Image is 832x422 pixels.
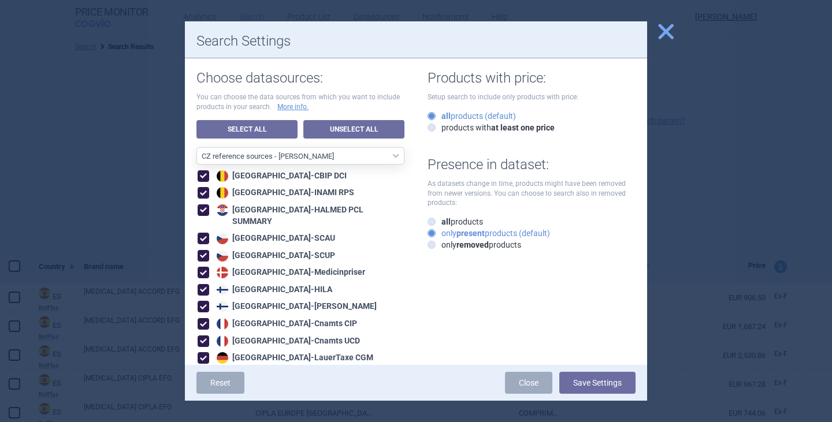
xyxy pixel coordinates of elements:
[456,240,489,249] strong: removed
[214,233,335,244] div: [GEOGRAPHIC_DATA] - SCAU
[505,372,552,394] a: Close
[428,92,636,102] p: Setup search to include only products with price:
[196,120,298,139] a: Select All
[277,102,309,112] a: More info.
[217,233,228,244] img: Czech Republic
[214,284,332,296] div: [GEOGRAPHIC_DATA] - HILA
[441,217,451,226] strong: all
[428,227,550,239] label: only products (default)
[214,267,365,278] div: [GEOGRAPHIC_DATA] - Medicinpriser
[217,250,228,262] img: Czech Republic
[214,187,354,199] div: [GEOGRAPHIC_DATA] - INAMI RPS
[196,92,404,112] p: You can choose the data sources from which you want to include products in your search.
[217,335,228,347] img: France
[559,372,636,394] button: Save Settings
[303,120,404,139] a: Unselect All
[217,267,228,278] img: Denmark
[428,179,636,208] p: As datasets change in time, products might have been removed from newer versions. You can choose ...
[214,352,373,364] div: [GEOGRAPHIC_DATA] - LauerTaxe CGM
[196,70,404,87] h1: Choose datasources:
[428,110,516,122] label: products (default)
[428,156,636,173] h1: Presence in dataset:
[217,352,228,364] img: Germany
[217,284,228,296] img: Finland
[217,301,228,312] img: Finland
[491,123,555,132] strong: at least one price
[214,301,377,312] div: [GEOGRAPHIC_DATA] - [PERSON_NAME]
[428,216,483,227] label: products
[196,33,636,50] h1: Search Settings
[441,111,451,121] strong: all
[214,204,404,227] div: [GEOGRAPHIC_DATA] - HALMED PCL SUMMARY
[214,170,347,182] div: [GEOGRAPHIC_DATA] - CBIP DCI
[428,239,521,251] label: only products
[196,372,244,394] a: Reset
[214,335,360,347] div: [GEOGRAPHIC_DATA] - Cnamts UCD
[428,70,636,87] h1: Products with price:
[214,250,335,262] div: [GEOGRAPHIC_DATA] - SCUP
[428,122,555,133] label: products with
[214,318,357,330] div: [GEOGRAPHIC_DATA] - Cnamts CIP
[217,187,228,199] img: Belgium
[217,204,228,216] img: Croatia
[456,229,485,238] strong: present
[217,170,228,182] img: Belgium
[217,318,228,330] img: France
